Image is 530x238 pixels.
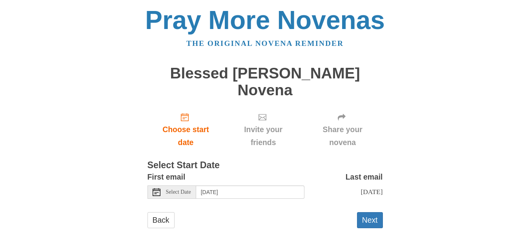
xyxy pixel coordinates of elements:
h1: Blessed [PERSON_NAME] Novena [148,65,383,98]
h3: Select Start Date [148,160,383,171]
span: [DATE] [361,188,382,196]
div: Click "Next" to confirm your start date first. [224,106,302,153]
span: Invite your friends [232,123,294,149]
a: Choose start date [148,106,224,153]
label: Last email [346,171,383,183]
div: Click "Next" to confirm your start date first. [302,106,383,153]
span: Choose start date [155,123,217,149]
button: Next [357,212,383,228]
a: The original novena reminder [186,39,344,47]
span: Share your novena [310,123,375,149]
a: Back [148,212,175,228]
a: Pray More Novenas [145,5,385,35]
span: Select Date [166,189,191,195]
label: First email [148,171,186,183]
